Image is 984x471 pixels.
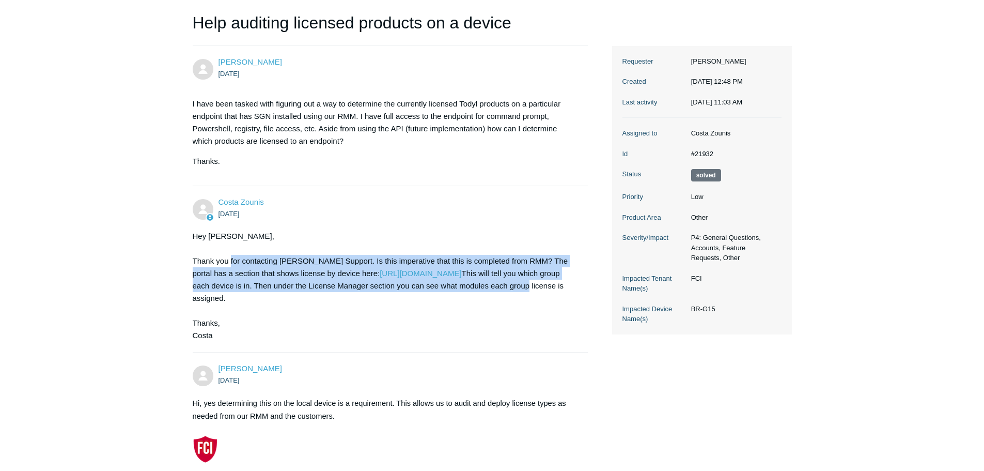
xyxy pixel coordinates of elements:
[691,169,721,181] span: This request has been solved
[218,57,282,66] span: Brian Rohllf
[686,212,782,223] dd: Other
[622,274,686,294] dt: Impacted Tenant Name(s)
[691,78,743,85] time: 12/16/2024, 12:48
[622,77,686,87] dt: Created
[622,149,686,159] dt: Id
[622,233,686,243] dt: Severity/Impact
[622,304,686,324] dt: Impacted Device Name(s)
[193,230,578,342] div: Hey [PERSON_NAME], Thank you for contacting [PERSON_NAME] Support. Is this imperative that this i...
[218,57,282,66] a: [PERSON_NAME]
[686,128,782,139] dd: Costa Zounis
[622,97,686,108] dt: Last activity
[380,269,461,278] a: [URL][DOMAIN_NAME]
[622,192,686,202] dt: Priority
[622,212,686,223] dt: Product Area
[193,98,578,147] p: I have been tasked with figuring out a way to determine the currently licensed Todyl products on ...
[193,399,566,421] span: Hi, yes determining this on the local device is a requirement. This allows us to audit and deploy...
[686,192,782,202] dd: Low
[193,10,588,46] h1: Help auditing licensed products on a device
[686,304,782,314] dd: BR-G15
[622,169,686,179] dt: Status
[218,197,264,206] a: Costa Zounis
[218,364,282,373] span: Brian Rohllf
[218,364,282,373] a: [PERSON_NAME]
[686,233,782,263] dd: P4: General Questions, Accounts, Feature Requests, Other
[218,376,240,384] time: 12/16/2024, 13:38
[691,98,742,106] time: 01/15/2025, 11:03
[193,155,578,168] p: Thanks.
[218,210,240,218] time: 12/16/2024, 12:58
[218,70,240,78] time: 12/16/2024, 12:48
[622,56,686,67] dt: Requester
[622,128,686,139] dt: Assigned to
[686,56,782,67] dd: [PERSON_NAME]
[686,274,782,284] dd: FCI
[686,149,782,159] dd: #21932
